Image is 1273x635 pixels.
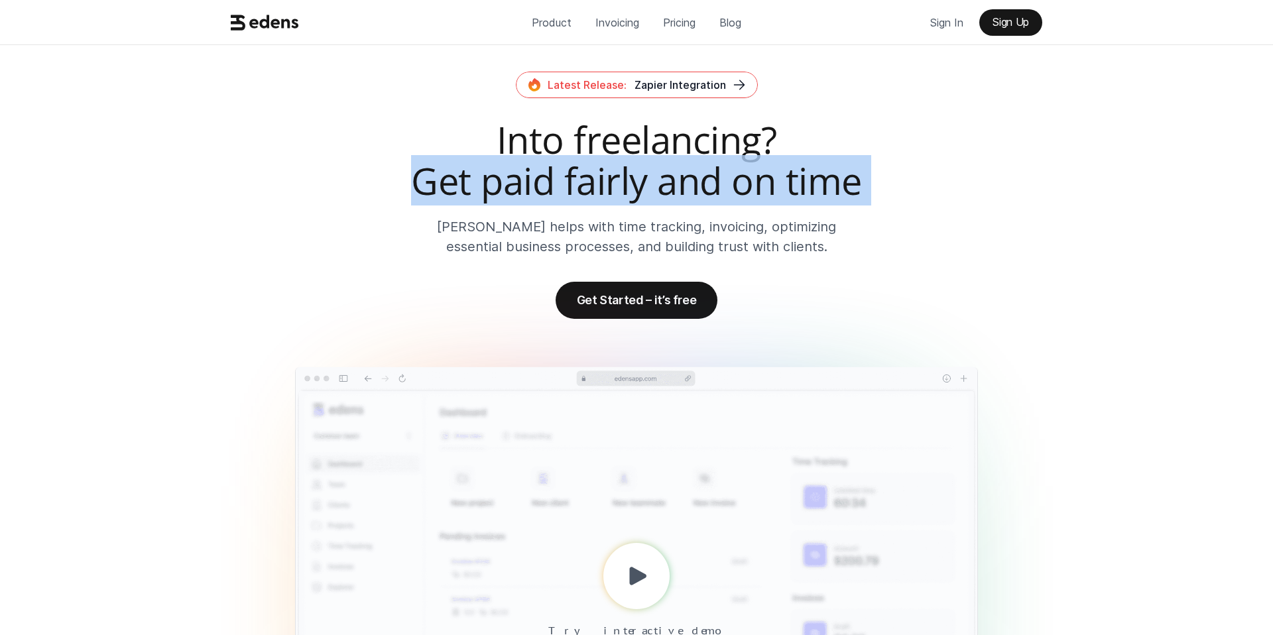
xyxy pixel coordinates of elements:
a: Latest Release:Zapier Integration [516,72,758,98]
a: Pricing [652,9,706,36]
a: Blog [709,9,752,36]
a: Sign Up [979,9,1042,36]
p: Get Started – it’s free [577,293,697,307]
span: Zapier Integration [635,78,726,91]
a: Get Started – it’s free [556,282,718,319]
h2: Into freelancing? Get paid fairly and on time [225,119,1048,201]
p: Product [532,13,572,32]
span: Latest Release: [548,78,627,91]
a: Sign In [920,9,974,36]
p: Invoicing [595,13,639,32]
p: Pricing [663,13,696,32]
p: Sign In [930,13,963,32]
p: Blog [719,13,741,32]
a: Product [521,9,582,36]
a: Invoicing [585,9,650,36]
p: Sign Up [993,16,1029,29]
p: [PERSON_NAME] helps with time tracking, invoicing, optimizing essential business processes, and b... [412,217,862,257]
